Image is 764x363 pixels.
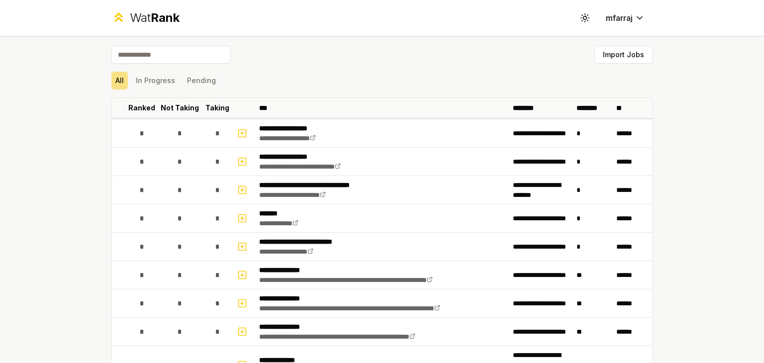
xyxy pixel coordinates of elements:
button: Pending [183,72,220,90]
button: Import Jobs [594,46,653,64]
a: WatRank [111,10,180,26]
p: Taking [205,103,229,113]
div: Wat [130,10,180,26]
p: Ranked [128,103,155,113]
span: mfarraj [606,12,633,24]
button: All [111,72,128,90]
button: mfarraj [598,9,653,27]
p: Not Taking [161,103,199,113]
span: Rank [151,10,180,25]
button: In Progress [132,72,179,90]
